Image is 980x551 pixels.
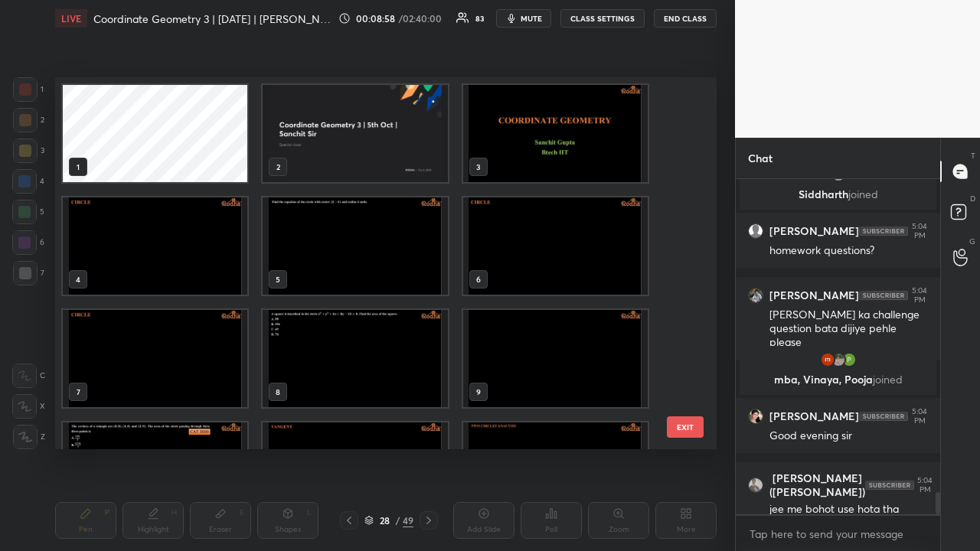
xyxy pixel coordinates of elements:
[769,471,865,499] h6: [PERSON_NAME]([PERSON_NAME])
[969,236,975,247] p: G
[859,412,908,421] img: 4P8fHbbgJtejmAAAAAElFTkSuQmCC
[560,9,645,28] button: CLASS SETTINGS
[93,11,332,26] h4: Coordinate Geometry 3 | [DATE] | [PERSON_NAME] Sir
[63,310,247,407] img: 17596635527X22IC.pdf
[749,289,763,302] img: thumbnail.jpg
[463,310,648,407] img: 17596635527X22IC.pdf
[970,193,975,204] p: D
[13,139,44,163] div: 3
[769,289,859,302] h6: [PERSON_NAME]
[873,372,903,386] span: joined
[13,108,44,132] div: 2
[403,514,413,527] div: 49
[769,243,928,259] div: homework questions?
[55,77,690,449] div: grid
[667,416,704,438] button: EXIT
[917,476,933,494] div: 5:04 PM
[865,481,914,490] img: 4P8fHbbgJtejmAAAAAElFTkSuQmCC
[496,9,551,28] button: mute
[841,352,857,367] img: thumbnail.jpg
[848,187,878,201] span: joined
[263,422,447,520] img: 17596635527X22IC.pdf
[12,169,44,194] div: 4
[263,85,447,182] img: 08c40caa-a1de-11f0-8c1c-8264b7d64c0e.jpg
[463,422,648,520] img: 17596635527X22IC.pdf
[769,224,859,238] h6: [PERSON_NAME]
[521,13,542,24] span: mute
[13,77,44,102] div: 1
[769,429,928,444] div: Good evening sir
[749,224,763,238] img: default.png
[263,310,447,407] img: 17596635527X22IC.pdf
[63,422,247,520] img: 17596635527X22IC.pdf
[12,200,44,224] div: 5
[859,227,908,236] img: 4P8fHbbgJtejmAAAAAElFTkSuQmCC
[13,261,44,285] div: 7
[463,85,648,182] img: 17596635527X22IC.pdf
[12,230,44,255] div: 6
[55,9,87,28] div: LIVE
[749,409,763,423] img: thumbnail.jpg
[769,308,928,350] div: [PERSON_NAME] ka challenge question bata dijiye pehle please
[859,291,908,300] img: 4P8fHbbgJtejmAAAAAElFTkSuQmCC
[263,197,447,295] img: 17596635527X22IC.pdf
[377,516,392,525] div: 28
[911,222,928,240] div: 5:04 PM
[395,516,400,525] div: /
[769,409,859,423] h6: [PERSON_NAME]
[911,286,928,305] div: 5:04 PM
[736,138,785,178] p: Chat
[769,502,928,517] div: jee me bohot use hota tha
[749,188,927,201] p: Siddharth
[12,364,45,388] div: C
[831,352,846,367] img: thumbnail.jpg
[749,478,763,492] img: thumbnail.jpg
[12,394,45,419] div: X
[971,150,975,161] p: T
[820,352,835,367] img: thumbnail.jpg
[654,9,717,28] button: END CLASS
[475,15,484,22] div: 83
[749,373,927,386] p: mba, Vinaya, Pooja
[911,407,928,425] div: 5:04 PM
[63,197,247,295] img: 17596635527X22IC.pdf
[463,197,648,295] img: 17596635527X22IC.pdf
[736,179,940,514] div: grid
[13,425,45,449] div: Z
